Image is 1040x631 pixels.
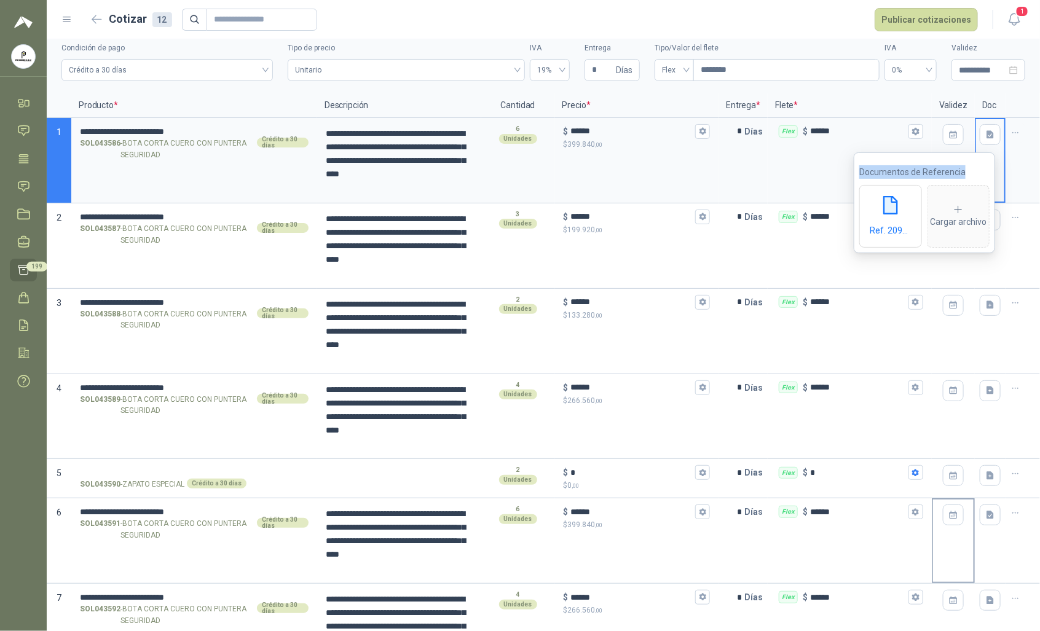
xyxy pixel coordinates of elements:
div: Unidades [499,304,537,314]
div: Flex [779,467,798,479]
p: $ [564,466,569,479]
p: Días [744,585,768,609]
p: - BOTA CORTA CUERO CON PUNTERA SEGURIDAD [80,223,254,246]
div: Unidades [499,475,537,485]
span: 199 [26,262,47,272]
p: $ [564,395,711,407]
span: 5 [57,468,61,478]
input: SOL043590-ZAPATO ESPECIALCrédito a 30 días [80,468,309,477]
div: Unidades [499,600,537,609]
input: Flex $ [810,593,906,602]
img: Logo peakr [14,15,33,29]
p: $ [803,125,808,138]
button: $$266.560,00 [695,380,710,395]
span: 19% [537,61,562,79]
p: $ [803,590,808,604]
p: - ZAPATO ESPECIAL [80,479,184,490]
button: Flex $ [908,590,923,605]
div: Unidades [499,134,537,144]
div: Crédito a 30 días [257,223,309,233]
p: Días [744,375,768,400]
input: Flex $ [810,297,906,307]
input: SOL043592-BOTA CORTA CUERO CON PUNTERA SEGURIDADCrédito a 30 días [80,593,309,602]
p: $ [803,466,808,479]
input: Flex $ [810,468,906,477]
span: ,00 [596,141,603,148]
button: Flex $ [908,465,923,480]
span: Crédito a 30 días [69,61,266,79]
div: Flex [779,296,798,308]
input: $$0,00 [571,468,693,477]
button: Flex $ [908,380,923,395]
p: Doc [975,93,1006,118]
button: $$266.560,00 [695,590,710,605]
p: $ [564,296,569,309]
strong: SOL043588 [80,308,120,332]
div: Flex [779,211,798,223]
p: - BOTA CORTA CUERO CON PUNTERA SEGURIDAD [80,394,254,417]
p: - BOTA CORTA CUERO CON PUNTERA SEGURIDAD [80,603,254,627]
img: Company Logo [12,45,35,68]
p: 4 [516,590,520,600]
p: $ [564,519,711,531]
span: 0 [568,481,580,490]
div: Crédito a 30 días [257,518,309,528]
input: SOL043586-BOTA CORTA CUERO CON PUNTERA SEGURIDADCrédito a 30 días [80,127,309,136]
span: 0% [892,61,929,79]
p: 3 [516,210,520,219]
p: $ [564,224,711,236]
p: $ [564,480,711,492]
p: $ [564,381,569,394]
input: SOL043587-BOTA CORTA CUERO CON PUNTERA SEGURIDADCrédito a 30 días [80,213,309,222]
div: Flex [779,382,798,394]
span: ,00 [572,482,580,489]
span: 7 [57,593,61,603]
p: $ [803,210,808,224]
button: $$399.840,00 [695,124,710,139]
button: $$399.840,00 [695,504,710,519]
div: Crédito a 30 días [257,308,309,318]
p: 6 [516,124,520,134]
input: SOL043588-BOTA CORTA CUERO CON PUNTERA SEGURIDADCrédito a 30 días [80,298,309,307]
p: $ [564,125,569,138]
span: 266.560 [568,606,603,614]
p: $ [564,310,711,321]
p: Días [744,205,768,229]
input: Flex $ [810,127,906,136]
p: Flete [768,93,932,118]
div: Crédito a 30 días [187,479,246,488]
strong: SOL043589 [80,394,120,417]
p: 2 [516,465,520,475]
span: 266.560 [568,396,603,405]
button: Flex $ [908,124,923,139]
p: Días [744,460,768,485]
input: $$266.560,00 [571,383,693,392]
label: Validez [951,42,1025,54]
span: ,00 [596,312,603,319]
div: Unidades [499,219,537,229]
input: $$399.840,00 [571,127,693,136]
p: Entrega [719,93,768,118]
p: $ [564,590,569,604]
p: - BOTA CORTA CUERO CON PUNTERA SEGURIDAD [80,518,254,541]
label: Tipo/Valor del flete [655,42,880,54]
button: Publicar cotizaciones [875,8,978,31]
span: 133.280 [568,311,603,319]
button: $$133.280,00 [695,295,710,310]
label: Condición de pago [61,42,273,54]
p: Días [744,119,768,144]
input: SOL043589-BOTA CORTA CUERO CON PUNTERA SEGURIDADCrédito a 30 días [80,383,309,393]
p: - BOTA CORTA CUERO CON PUNTERA SEGURIDAD [80,138,254,161]
p: Documentos de Referencia [859,165,990,179]
p: Validez [932,93,975,118]
button: Flex $ [908,504,923,519]
span: 4 [57,383,61,393]
div: 12 [152,12,172,27]
div: Flex [779,506,798,518]
span: 1 [1015,6,1029,17]
input: $$266.560,00 [571,593,693,602]
p: $ [564,210,569,224]
p: Producto [71,93,317,118]
p: Descripción [317,93,481,118]
button: Flex $ [908,295,923,310]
